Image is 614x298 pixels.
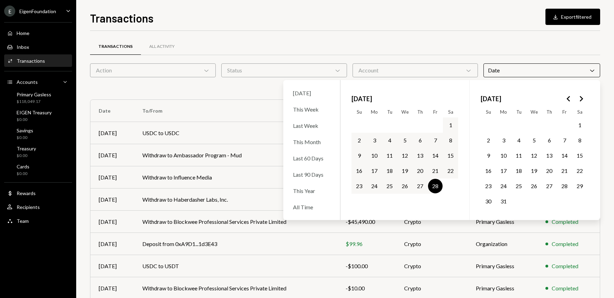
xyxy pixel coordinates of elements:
[481,194,496,209] button: Sunday, March 30th, 2025
[17,164,29,169] div: Cards
[557,179,572,193] button: Friday, March 28th, 2025
[134,100,337,122] th: To/From
[289,118,335,133] div: Last Week
[413,179,427,193] button: Thursday, February 27th, 2025, selected
[412,106,428,117] th: Thursday
[496,106,511,117] th: Monday
[443,148,458,163] button: Saturday, February 15th, 2025, selected
[443,164,458,178] button: Saturday, February 22nd, 2025, selected
[99,195,126,204] div: [DATE]
[17,146,36,151] div: Treasury
[542,164,557,178] button: Thursday, March 20th, 2025
[481,148,496,163] button: Sunday, March 9th, 2025
[382,133,397,148] button: Tuesday, February 4th, 2025, selected
[4,89,72,106] a: Primary Gasless$118,049.17
[481,164,496,178] button: Sunday, March 16th, 2025
[99,129,126,137] div: [DATE]
[90,11,153,25] h1: Transactions
[413,148,427,163] button: Thursday, February 13th, 2025, selected
[552,284,578,292] div: Completed
[4,187,72,199] a: Rewards
[557,133,572,148] button: Friday, March 7th, 2025
[527,133,541,148] button: Wednesday, March 5th, 2025
[352,106,458,209] table: February 2025
[367,148,382,163] button: Monday, February 10th, 2025, selected
[17,58,45,64] div: Transactions
[496,133,511,148] button: Monday, March 3rd, 2025
[99,240,126,248] div: [DATE]
[428,133,443,148] button: Friday, February 7th, 2025, selected
[413,164,427,178] button: Thursday, February 20th, 2025, selected
[141,38,183,55] a: All Activity
[382,148,397,163] button: Tuesday, February 11th, 2025, selected
[99,262,126,270] div: [DATE]
[545,9,600,25] button: Exportfiltered
[511,179,526,193] button: Tuesday, March 25th, 2025
[134,211,337,233] td: Withdraw to Blockwee Professional Services Private Limited
[352,179,366,193] button: Sunday, February 23rd, 2025, selected
[289,200,335,214] div: All Time
[17,153,36,159] div: $0.00
[289,134,335,149] div: This Month
[289,151,335,166] div: Last 60 Days
[90,38,141,55] a: Transactions
[134,255,337,277] td: USDC to USDT
[483,63,600,77] div: Date
[413,133,427,148] button: Thursday, February 6th, 2025, selected
[552,262,578,270] div: Completed
[367,164,382,178] button: Monday, February 17th, 2025, selected
[17,171,29,177] div: $0.00
[396,211,468,233] td: Crypto
[428,148,443,163] button: Friday, February 14th, 2025, selected
[289,183,335,198] div: This Year
[352,133,366,148] button: Sunday, February 2nd, 2025, selected
[17,30,29,36] div: Home
[367,106,382,117] th: Monday
[352,148,366,163] button: Sunday, February 9th, 2025, selected
[17,117,52,123] div: $0.00
[4,76,72,88] a: Accounts
[443,133,458,148] button: Saturday, February 8th, 2025, selected
[443,106,458,117] th: Saturday
[572,148,587,163] button: Saturday, March 15th, 2025
[99,173,126,182] div: [DATE]
[221,63,347,77] div: Status
[352,106,367,117] th: Sunday
[398,133,412,148] button: Wednesday, February 5th, 2025, selected
[19,8,56,14] div: EigenFoundation
[149,44,175,50] div: All Activity
[527,164,541,178] button: Wednesday, March 19th, 2025
[4,161,72,178] a: Cards$0.00
[557,164,572,178] button: Friday, March 21st, 2025
[134,122,337,144] td: USDC to USDC
[4,27,72,39] a: Home
[4,54,72,67] a: Transactions
[542,179,557,193] button: Thursday, March 27th, 2025
[17,218,29,224] div: Team
[382,179,397,193] button: Tuesday, February 25th, 2025, selected
[99,218,126,226] div: [DATE]
[17,99,51,105] div: $118,049.17
[17,44,29,50] div: Inbox
[134,233,337,255] td: Deposit from 0xA9D1...1d3E43
[527,148,541,163] button: Wednesday, March 12th, 2025
[552,218,578,226] div: Completed
[90,63,216,77] div: Action
[367,179,382,193] button: Monday, February 24th, 2025, selected
[398,164,412,178] button: Wednesday, February 19th, 2025, selected
[367,133,382,148] button: Monday, February 3rd, 2025, selected
[572,179,587,193] button: Saturday, March 29th, 2025
[396,233,468,255] td: Crypto
[542,148,557,163] button: Thursday, March 13th, 2025
[398,179,412,193] button: Wednesday, February 26th, 2025, selected
[4,125,72,142] a: Savings$0.00
[17,190,36,196] div: Rewards
[526,106,542,117] th: Wednesday
[496,148,511,163] button: Monday, March 10th, 2025
[542,133,557,148] button: Thursday, March 6th, 2025
[572,164,587,178] button: Saturday, March 22nd, 2025
[481,179,496,193] button: Sunday, March 23rd, 2025
[397,106,412,117] th: Wednesday
[4,214,72,227] a: Team
[468,255,537,277] td: Primary Gasless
